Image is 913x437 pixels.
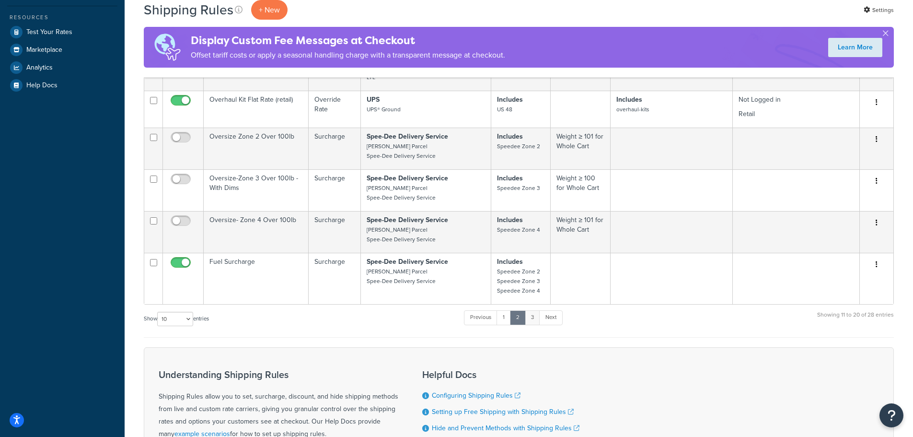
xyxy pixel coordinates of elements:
h3: Helpful Docs [422,369,579,380]
a: Configuring Shipping Rules [432,390,520,401]
strong: Includes [616,94,642,105]
td: Weight ≥ 101 for Whole Cart [551,128,611,169]
td: Oversize Zone 2 Over 100lb [204,128,309,169]
h4: Display Custom Fee Messages at Checkout [191,33,505,48]
small: [PERSON_NAME] Parcel Spee-Dee Delivery Service [367,184,436,202]
small: [PERSON_NAME] Parcel Spee-Dee Delivery Service [367,267,436,285]
h3: Understanding Shipping Rules [159,369,398,380]
span: Help Docs [26,82,58,90]
strong: Includes [497,173,523,183]
a: 1 [497,310,511,325]
a: 2 [510,310,526,325]
strong: Includes [497,94,523,105]
td: Surcharge [309,128,360,169]
small: Speedee Zone 2 [497,142,540,151]
td: Oversize- Zone 4 Over 100lb [204,211,309,253]
td: Weight ≥ 101 for Whole Cart [551,211,611,253]
td: Surcharge [309,169,360,211]
small: US 48 [497,105,512,114]
div: Resources [7,13,117,22]
strong: Spee-Dee Delivery Service [367,131,448,142]
strong: Includes [497,131,523,142]
a: Marketplace [7,41,117,59]
small: overhaul-kits [616,105,649,114]
td: Surcharge [309,211,360,253]
label: Show entries [144,312,209,326]
strong: Includes [497,215,523,225]
small: [PERSON_NAME] Parcel Spee-Dee Delivery Service [367,225,436,244]
a: Previous [464,310,497,325]
span: Test Your Rates [26,28,72,36]
td: Surcharge [309,253,360,304]
a: Settings [864,3,894,17]
a: Setting up Free Shipping with Shipping Rules [432,407,574,417]
a: Help Docs [7,77,117,94]
select: Showentries [157,312,193,326]
td: Override Rate [309,91,360,128]
strong: Spee-Dee Delivery Service [367,173,448,183]
strong: Spee-Dee Delivery Service [367,257,448,267]
a: Learn More [828,38,882,57]
td: Overhaul Kit Flat Rate (retail) [204,91,309,128]
img: duties-banner-06bc72dcb5fe05cb3f9472aba00be2ae8eb53ab6f0d8bb03d382ba314ac3c341.png [144,27,191,68]
td: Fuel Surcharge [204,253,309,304]
a: Next [539,310,563,325]
strong: UPS [367,94,380,105]
p: Retail [739,109,854,119]
a: Analytics [7,59,117,76]
div: Showing 11 to 20 of 28 entries [817,309,894,330]
small: [PERSON_NAME] Parcel Spee-Dee Delivery Service [367,142,436,160]
small: UPS® Ground [367,105,401,114]
a: Hide and Prevent Methods with Shipping Rules [432,423,579,433]
td: Not Logged in [733,91,860,128]
small: Speedee Zone 4 [497,225,540,234]
a: Test Your Rates [7,24,117,41]
p: Offset tariff costs or apply a seasonal handling charge with a transparent message at checkout. [191,48,505,62]
span: Marketplace [26,46,62,54]
td: Weight ≥ 100 for Whole Cart [551,169,611,211]
a: 3 [525,310,540,325]
h1: Shipping Rules [144,0,233,19]
strong: Spee-Dee Delivery Service [367,215,448,225]
td: Oversize-Zone 3 Over 100lb -With Dims [204,169,309,211]
small: Speedee Zone 3 [497,184,540,192]
strong: Includes [497,257,523,267]
button: Open Resource Center [879,403,903,427]
small: Speedee Zone 2 Speedee Zone 3 Speedee Zone 4 [497,267,540,295]
span: Analytics [26,64,53,72]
